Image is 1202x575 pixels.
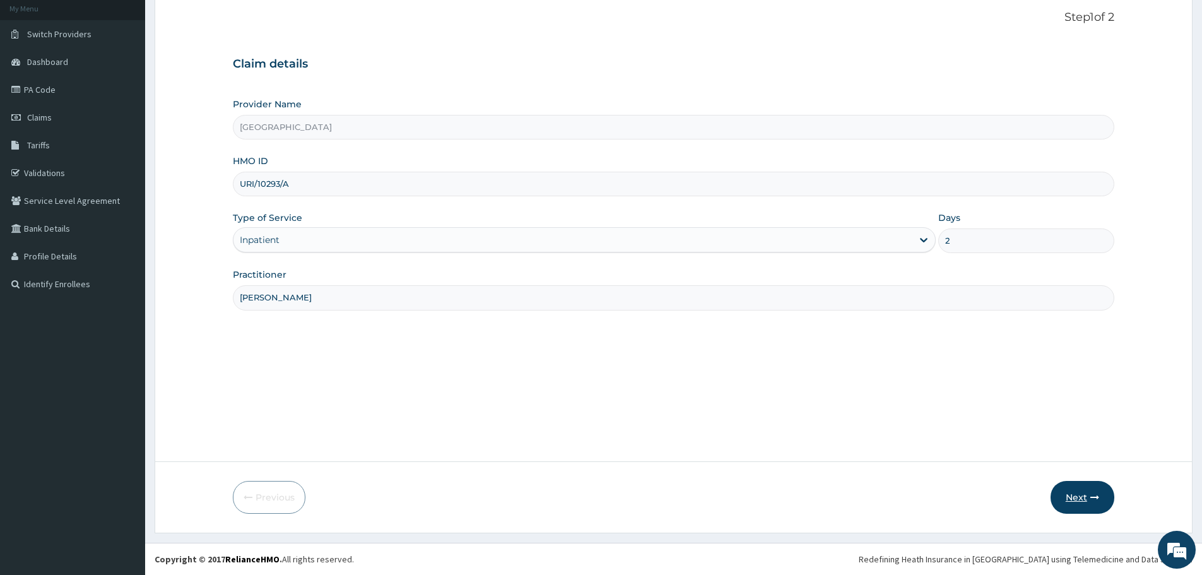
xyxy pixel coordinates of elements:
[207,6,237,37] div: Minimize live chat window
[225,554,280,565] a: RelianceHMO
[155,554,282,565] strong: Copyright © 2017 .
[233,172,1114,196] input: Enter HMO ID
[233,11,1114,25] p: Step 1 of 2
[23,63,51,95] img: d_794563401_company_1708531726252_794563401
[240,234,280,246] div: Inpatient
[73,159,174,287] span: We're online!
[145,543,1202,575] footer: All rights reserved.
[233,57,1114,71] h3: Claim details
[27,139,50,151] span: Tariffs
[233,155,268,167] label: HMO ID
[233,285,1114,310] input: Enter Name
[938,211,960,224] label: Days
[233,98,302,110] label: Provider Name
[66,71,212,87] div: Chat with us now
[233,268,286,281] label: Practitioner
[27,28,91,40] span: Switch Providers
[233,211,302,224] label: Type of Service
[27,56,68,68] span: Dashboard
[6,345,240,389] textarea: Type your message and hit 'Enter'
[1051,481,1114,514] button: Next
[27,112,52,123] span: Claims
[233,481,305,514] button: Previous
[859,553,1193,566] div: Redefining Heath Insurance in [GEOGRAPHIC_DATA] using Telemedicine and Data Science!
